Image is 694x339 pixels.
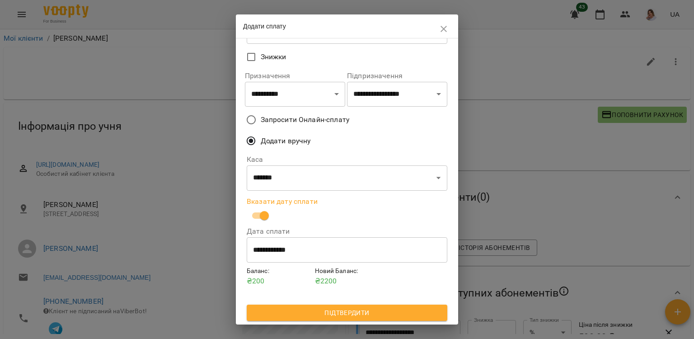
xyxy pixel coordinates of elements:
[247,156,447,163] label: Каса
[347,72,447,80] label: Підпризначення
[245,72,345,80] label: Призначення
[315,276,380,287] p: ₴ 2200
[261,52,286,62] span: Знижки
[254,307,440,318] span: Підтвердити
[247,305,447,321] button: Підтвердити
[247,266,311,276] h6: Баланс :
[261,136,311,146] span: Додати вручну
[247,228,447,235] label: Дата сплати
[247,198,447,205] label: Вказати дату сплати
[315,266,380,276] h6: Новий Баланс :
[243,23,286,30] span: Додати сплату
[261,114,349,125] span: Запросити Онлайн-сплату
[247,276,311,287] p: ₴ 200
